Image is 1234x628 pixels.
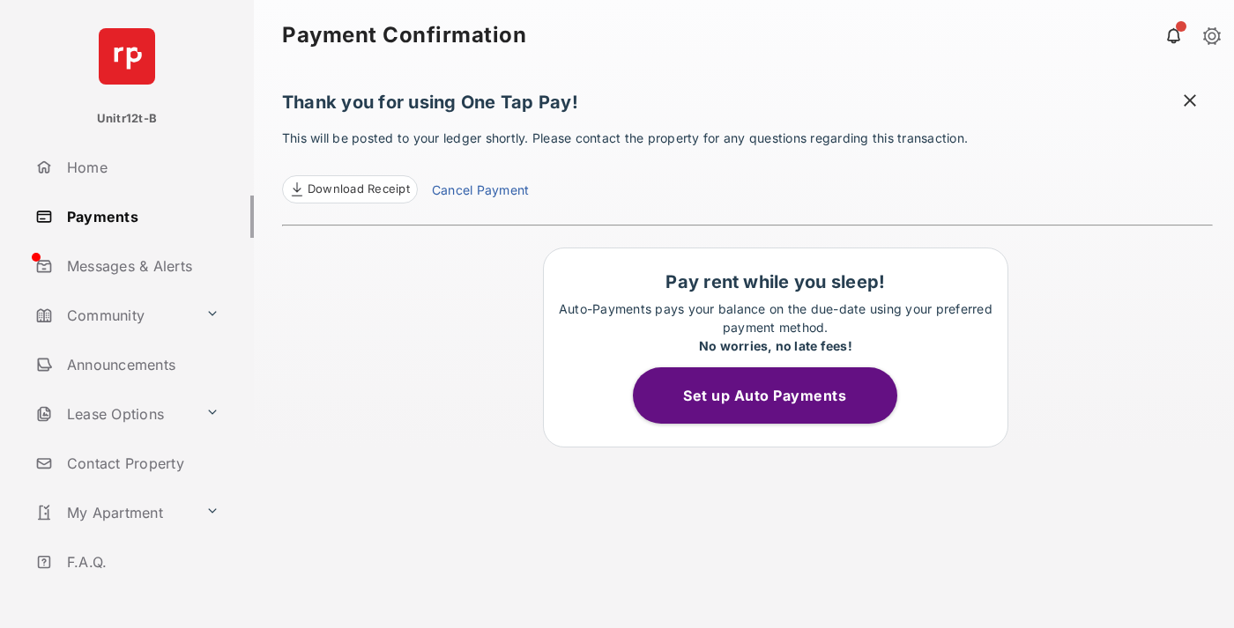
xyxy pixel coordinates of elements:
a: Cancel Payment [432,181,529,203]
a: My Apartment [28,491,198,534]
a: Messages & Alerts [28,245,254,287]
strong: Payment Confirmation [282,25,526,46]
h1: Thank you for using One Tap Pay! [282,92,1213,122]
a: F.A.Q. [28,541,254,583]
span: Download Receipt [308,181,410,198]
a: Payments [28,196,254,238]
a: Download Receipt [282,175,418,203]
a: Community [28,294,198,336]
a: Set up Auto Payments [633,387,918,404]
a: Lease Options [28,393,198,435]
a: Announcements [28,344,254,386]
img: svg+xml;base64,PHN2ZyB4bWxucz0iaHR0cDovL3d3dy53My5vcmcvMjAwMC9zdmciIHdpZHRoPSI2NCIgaGVpZ2h0PSI2NC... [99,28,155,85]
button: Set up Auto Payments [633,367,897,424]
a: Contact Property [28,442,254,484]
p: Unitr12t-B [97,110,157,128]
p: Auto-Payments pays your balance on the due-date using your preferred payment method. [553,299,999,355]
p: This will be posted to your ledger shortly. Please contact the property for any questions regardi... [282,129,1213,203]
h1: Pay rent while you sleep! [553,271,999,292]
a: Home [28,146,254,188]
div: No worries, no late fees! [553,336,999,355]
